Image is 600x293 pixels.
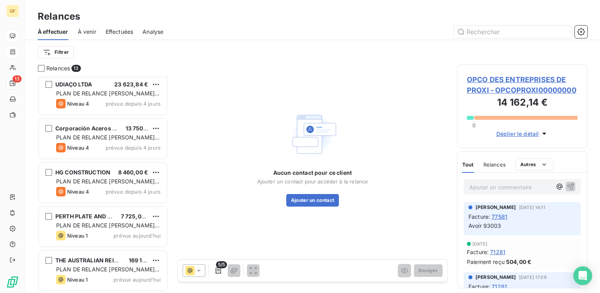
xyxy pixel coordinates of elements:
span: Ajouter un contact pour accéder à la relance [257,178,368,185]
span: UDIAÇO LTDA [55,81,92,88]
span: PLAN DE RELANCE [PERSON_NAME] - English version [56,266,159,280]
span: À effectuer [38,28,68,36]
button: Envoyer [414,264,443,277]
span: 169 172,27 € [129,257,163,264]
span: PLAN DE RELANCE [PERSON_NAME] - English version [56,178,159,192]
span: 7 725,00 € [121,213,150,220]
span: Aucun contact pour ce client [273,169,352,177]
span: 13 750,00 € [126,125,158,132]
div: GF [6,5,19,17]
span: PERTH PLATE AND REO [55,213,119,220]
span: prévue depuis 4 jours [106,189,161,195]
span: Facture : [467,248,488,256]
span: Relances [483,161,506,168]
span: 5/5 [216,261,227,268]
span: 0 [472,122,476,128]
span: Corporación Aceros Arequipa SA [55,125,146,132]
span: PLAN DE RELANCE [PERSON_NAME] - English version [56,90,159,104]
span: PLAN DE RELANCE [PERSON_NAME] - English version [56,222,159,236]
span: [PERSON_NAME] [476,204,516,211]
span: 71281 [490,248,505,256]
div: grid [38,77,168,293]
h3: 14 162,14 € [467,95,578,111]
span: [PERSON_NAME] [476,274,516,281]
span: Déplier le détail [496,130,539,138]
span: Facture : [468,212,490,221]
input: Rechercher [454,26,572,38]
span: prévue aujourd’hui [113,233,161,239]
span: À venir [78,28,96,36]
span: [DATE] 17:59 [519,275,547,280]
span: Niveau 4 [67,101,89,107]
span: Niveau 4 [67,189,89,195]
span: prévue depuis 4 jours [106,101,161,107]
span: Analyse [143,28,163,36]
span: Facture : [468,282,490,291]
span: Relances [46,64,70,72]
span: 504,00 € [506,258,531,266]
span: OPCO DES ENTREPRISES DE PROXI - OPCOPROXI00000000 [467,74,578,95]
span: 13 [71,65,80,72]
h3: Relances [38,9,80,24]
img: Logo LeanPay [6,276,19,288]
span: [DATE] 14:11 [519,205,545,210]
span: Niveau 1 [67,233,88,239]
span: PLAN DE RELANCE [PERSON_NAME] - English version [56,134,159,148]
span: 77581 [492,212,507,221]
span: Tout [462,161,474,168]
button: Autres [515,158,553,171]
button: Filtrer [38,46,74,59]
img: Empty state [287,109,338,159]
span: prévue depuis 4 jours [106,145,161,151]
div: Open Intercom Messenger [573,266,592,285]
span: 71281 [492,282,507,291]
button: Déplier le détail [494,129,551,138]
span: Effectuées [106,28,134,36]
button: Ajouter un contact [286,194,339,207]
span: prévue aujourd’hui [113,277,161,283]
span: HG CONSTRUCTION [55,169,110,176]
span: Avoir 93003 [468,222,501,229]
span: 8 460,00 € [118,169,148,176]
span: THE AUSTRALIAN REINFORCING COMPANY [55,257,174,264]
span: Niveau 1 [67,277,88,283]
span: [DATE] [472,242,487,246]
span: 23 623,84 € [114,81,148,88]
span: Paiement reçu [467,258,505,266]
span: 13 [13,75,22,82]
span: Niveau 4 [67,145,89,151]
